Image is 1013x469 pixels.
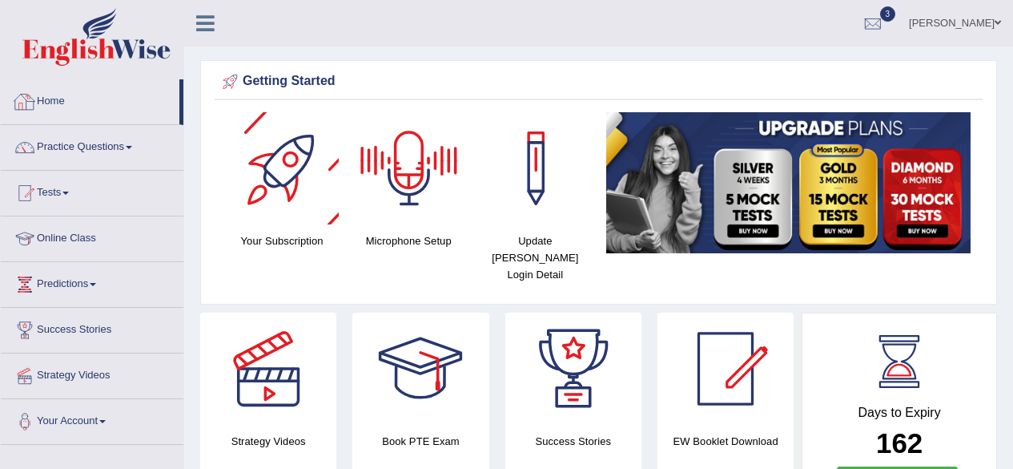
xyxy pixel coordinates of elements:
h4: Your Subscription [227,232,337,249]
h4: Days to Expiry [820,406,979,420]
h4: Microphone Setup [353,232,464,249]
a: Your Account [1,399,183,439]
a: Practice Questions [1,125,183,165]
div: Getting Started [219,70,979,94]
h4: Success Stories [505,433,641,450]
a: Tests [1,171,183,211]
a: Success Stories [1,308,183,348]
h4: Strategy Videos [200,433,336,450]
h4: Book PTE Exam [352,433,488,450]
span: 3 [880,6,896,22]
a: Online Class [1,216,183,257]
img: small5.jpg [606,112,971,253]
a: Strategy Videos [1,354,183,394]
h4: Update [PERSON_NAME] Login Detail [480,232,590,283]
a: Predictions [1,262,183,302]
b: 162 [876,427,923,459]
a: Home [1,79,179,119]
h4: EW Booklet Download [657,433,794,450]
